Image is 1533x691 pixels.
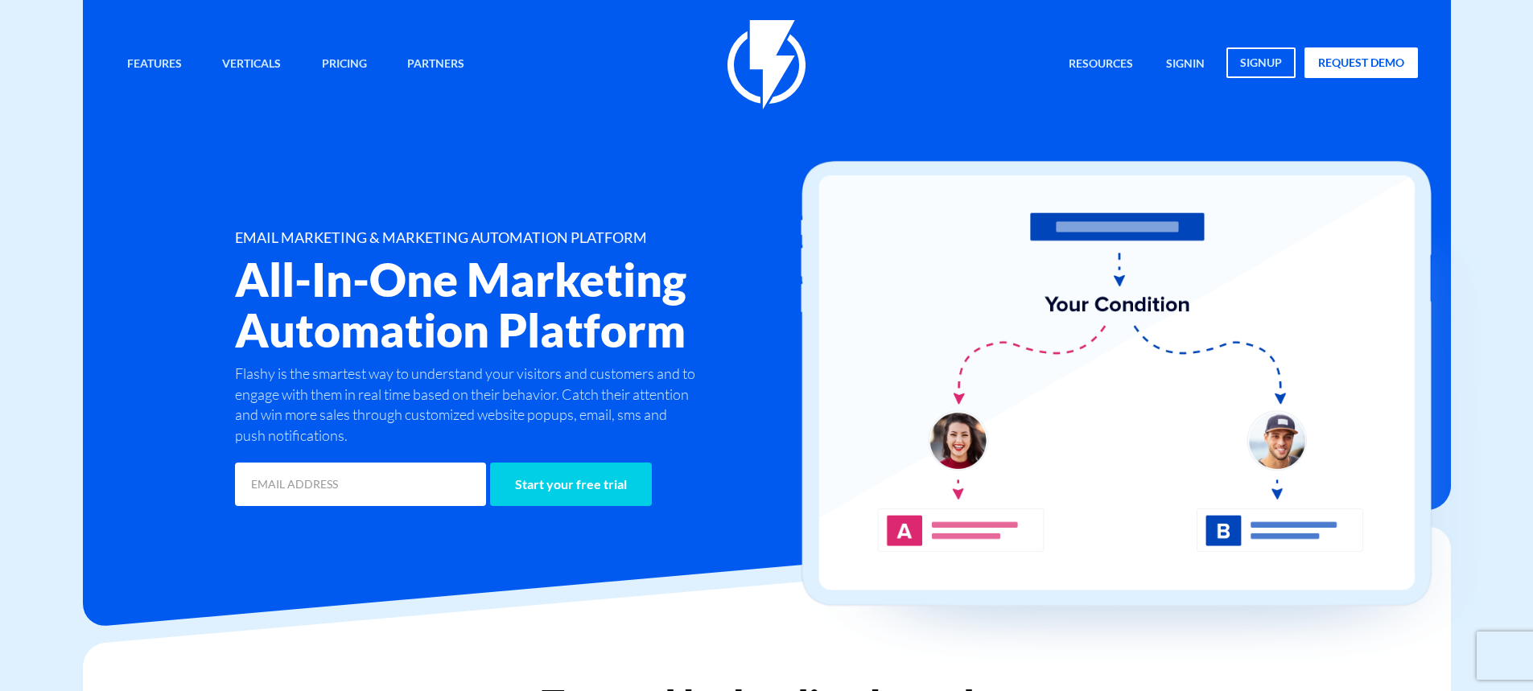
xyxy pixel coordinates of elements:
[310,47,379,82] a: Pricing
[115,47,194,82] a: Features
[235,230,863,246] h1: EMAIL MARKETING & MARKETING AUTOMATION PLATFORM
[395,47,476,82] a: Partners
[1226,47,1296,78] a: signup
[210,47,293,82] a: Verticals
[1304,47,1418,78] a: request demo
[235,463,486,506] input: EMAIL ADDRESS
[235,254,863,356] h2: All-In-One Marketing Automation Platform
[490,463,652,506] input: Start your free trial
[235,364,700,446] p: Flashy is the smartest way to understand your visitors and customers and to engage with them in r...
[1154,47,1217,82] a: signin
[1057,47,1145,82] a: Resources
